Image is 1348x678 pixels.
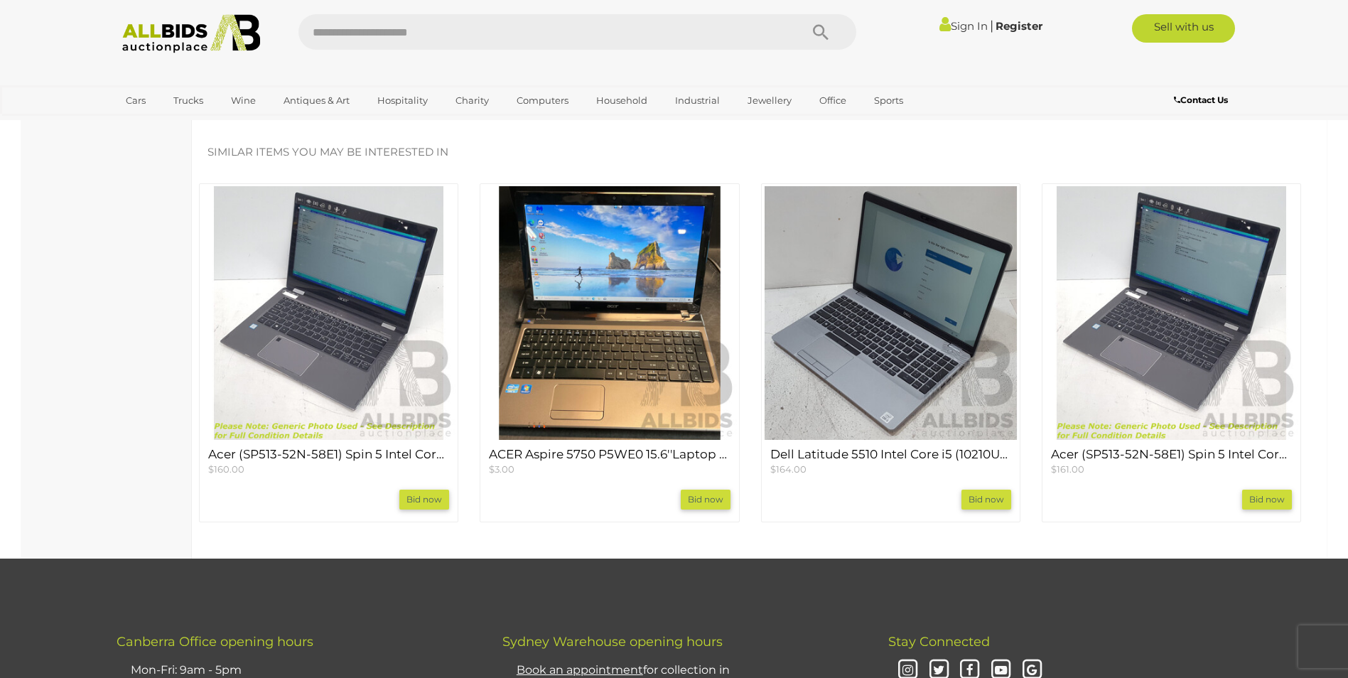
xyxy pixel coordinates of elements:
[482,186,736,440] img: ACER Aspire 5750 P5WE0 15.6''Laptop I5 /4GB/240GB
[368,89,437,112] a: Hospitality
[1174,92,1231,108] a: Contact Us
[114,14,269,53] img: Allbids.com.au
[681,490,730,510] a: Bid now
[1174,95,1228,105] b: Contact Us
[1132,14,1235,43] a: Sell with us
[208,463,449,476] p: $160.00
[764,186,1018,440] img: Dell Latitude 5510 Intel Core i5 (10210U) 1.60GHz-4.20GHz 4-Core CPU 15.6-Inch FHD Laptop
[666,89,729,112] a: Industrial
[939,19,988,33] a: Sign In
[1051,448,1292,461] h4: Acer (SP513-52N-58E1) Spin 5 Intel Core i5 (8250U) 1.60GHz-3.40GHz 4-Core CPU 13-Inch Convertible...
[888,634,990,650] span: Stay Connected
[489,448,730,461] h4: ACER Aspire 5750 P5WE0 15.6''Laptop I5 /4GB/240GB
[738,89,801,112] a: Jewellery
[1042,183,1301,523] div: Acer (SP513-52N-58E1) Spin 5 Intel Core i5 (8250U) 1.60GHz-3.40GHz 4-Core CPU 13-Inch Convertible...
[1051,463,1292,476] p: $161.00
[208,448,449,461] h4: Acer (SP513-52N-58E1) Spin 5 Intel Core i5 (8250U) 1.60GHz-3.40GHz 4-Core CPU 13-Inch Convertible...
[480,183,739,523] div: ACER Aspire 5750 P5WE0 15.6''Laptop I5 /4GB/240GB
[587,89,657,112] a: Household
[990,18,993,33] span: |
[507,89,578,112] a: Computers
[489,463,730,476] p: $3.00
[117,634,313,650] span: Canberra Office opening hours
[117,89,155,112] a: Cars
[222,89,265,112] a: Wine
[274,89,359,112] a: Antiques & Art
[961,490,1011,510] a: Bid now
[785,14,856,50] button: Search
[164,89,212,112] a: Trucks
[517,663,643,677] u: Book an appointment
[446,89,498,112] a: Charity
[502,634,723,650] span: Sydney Warehouse opening hours
[810,89,856,112] a: Office
[117,112,236,136] a: [GEOGRAPHIC_DATA]
[770,448,1011,475] a: Dell Latitude 5510 Intel Core i5 (10210U) 1.60GHz-4.20GHz 4-Core CPU 15.6-Inch FHD Laptop $164.00
[761,183,1020,523] div: Dell Latitude 5510 Intel Core i5 (10210U) 1.60GHz-4.20GHz 4-Core CPU 15.6-Inch FHD Laptop
[207,146,1293,158] h2: Similar items you may be interested in
[865,89,912,112] a: Sports
[489,448,730,475] a: ACER Aspire 5750 P5WE0 15.6''Laptop I5 /4GB/240GB $3.00
[770,448,1011,461] h4: Dell Latitude 5510 Intel Core i5 (10210U) 1.60GHz-4.20GHz 4-Core CPU 15.6-Inch FHD Laptop
[1045,186,1298,440] img: Acer (SP513-52N-58E1) Spin 5 Intel Core i5 (8250U) 1.60GHz-3.40GHz 4-Core CPU 13-Inch Convertible...
[996,19,1042,33] a: Register
[1051,448,1292,475] a: Acer (SP513-52N-58E1) Spin 5 Intel Core i5 (8250U) 1.60GHz-3.40GHz 4-Core CPU 13-Inch Convertible...
[199,183,458,523] div: Acer (SP513-52N-58E1) Spin 5 Intel Core i5 (8250U) 1.60GHz-3.40GHz 4-Core CPU 13-Inch Convertible...
[770,463,1011,476] p: $164.00
[202,186,455,440] img: Acer (SP513-52N-58E1) Spin 5 Intel Core i5 (8250U) 1.60GHz-3.40GHz 4-Core CPU 13-Inch Convertible...
[208,448,449,475] a: Acer (SP513-52N-58E1) Spin 5 Intel Core i5 (8250U) 1.60GHz-3.40GHz 4-Core CPU 13-Inch Convertible...
[399,490,449,510] a: Bid now
[1242,490,1292,510] a: Bid now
